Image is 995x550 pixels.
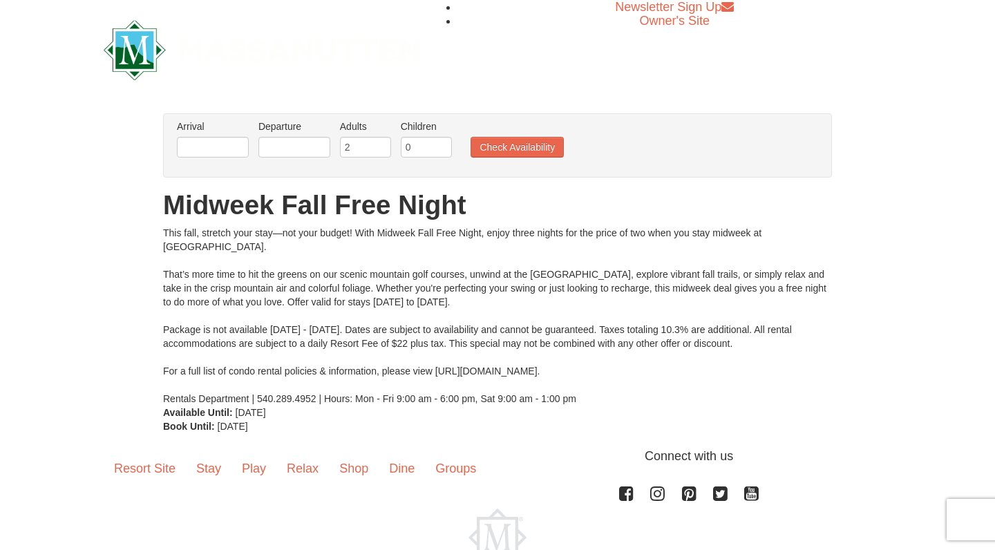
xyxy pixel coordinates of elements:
img: Massanutten Resort Logo [104,20,420,80]
label: Departure [258,120,330,133]
label: Arrival [177,120,249,133]
a: Relax [276,447,329,490]
span: [DATE] [218,421,248,432]
a: Shop [329,447,379,490]
h1: Midweek Fall Free Night [163,191,832,219]
a: Play [231,447,276,490]
a: Dine [379,447,425,490]
p: Connect with us [104,447,891,466]
span: [DATE] [236,407,266,418]
strong: Available Until: [163,407,233,418]
a: Stay [186,447,231,490]
a: Resort Site [104,447,186,490]
a: Massanutten Resort [104,32,420,64]
a: Groups [425,447,486,490]
strong: Book Until: [163,421,215,432]
div: This fall, stretch your stay—not your budget! With Midweek Fall Free Night, enjoy three nights fo... [163,226,832,406]
label: Children [401,120,452,133]
a: Owner's Site [640,14,710,28]
label: Adults [340,120,391,133]
button: Check Availability [471,137,564,158]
